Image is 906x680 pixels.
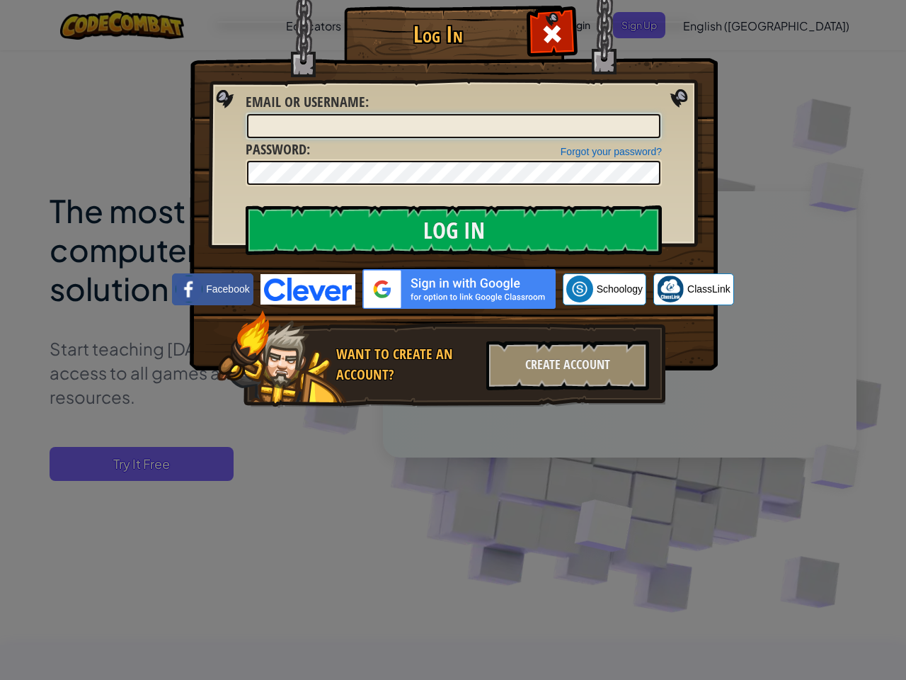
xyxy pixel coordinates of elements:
[687,282,730,296] span: ClassLink
[362,269,556,309] img: gplus_sso_button2.svg
[561,146,662,157] a: Forgot your password?
[336,344,478,385] div: Want to create an account?
[206,282,249,296] span: Facebook
[486,341,649,390] div: Create Account
[246,140,310,160] label: :
[657,276,684,302] img: classlink-logo-small.png
[348,22,528,47] h1: Log In
[566,276,593,302] img: schoology.png
[246,92,369,113] label: :
[597,282,643,296] span: Schoology
[246,205,662,255] input: Log In
[246,92,365,111] span: Email or Username
[246,140,306,159] span: Password
[176,276,202,302] img: facebook_small.png
[260,274,355,305] img: clever-logo-blue.png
